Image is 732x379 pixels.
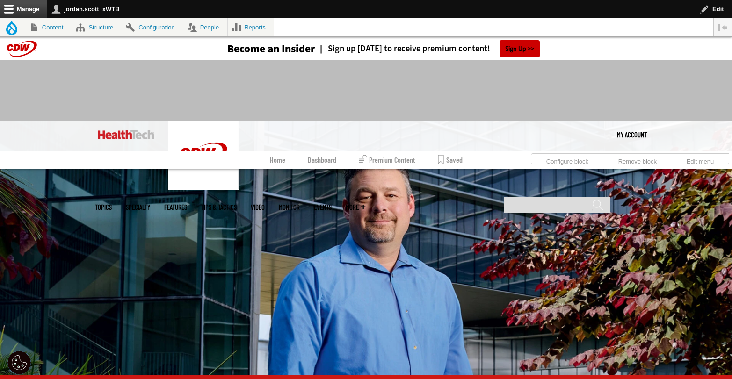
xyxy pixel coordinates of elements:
[615,155,660,165] a: Remove block
[122,18,183,36] a: Configuration
[228,18,274,36] a: Reports
[346,204,365,211] span: More
[438,151,463,169] a: Saved
[251,204,265,211] a: Video
[227,43,315,54] h3: Become an Insider
[270,151,285,169] a: Home
[98,130,154,139] img: Home
[168,121,239,190] img: Home
[714,18,732,36] button: Vertical orientation
[543,155,592,165] a: Configure block
[314,204,332,211] a: Events
[500,40,540,57] a: Sign Up
[359,151,415,169] a: Premium Content
[168,182,239,192] a: CDW
[308,151,336,169] a: Dashboard
[196,70,536,112] iframe: advertisement
[183,18,227,36] a: People
[7,351,31,374] button: Open Preferences
[126,204,150,211] span: Specialty
[72,18,122,36] a: Structure
[95,204,112,211] span: Topics
[25,18,72,36] a: Content
[192,43,315,54] a: Become an Insider
[201,204,237,211] a: Tips & Tactics
[315,44,490,53] a: Sign up [DATE] to receive premium content!
[617,121,647,149] a: My Account
[164,204,187,211] a: Features
[7,351,31,374] div: Cookie Settings
[279,204,300,211] a: MonITor
[617,121,647,149] div: User menu
[683,155,718,165] a: Edit menu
